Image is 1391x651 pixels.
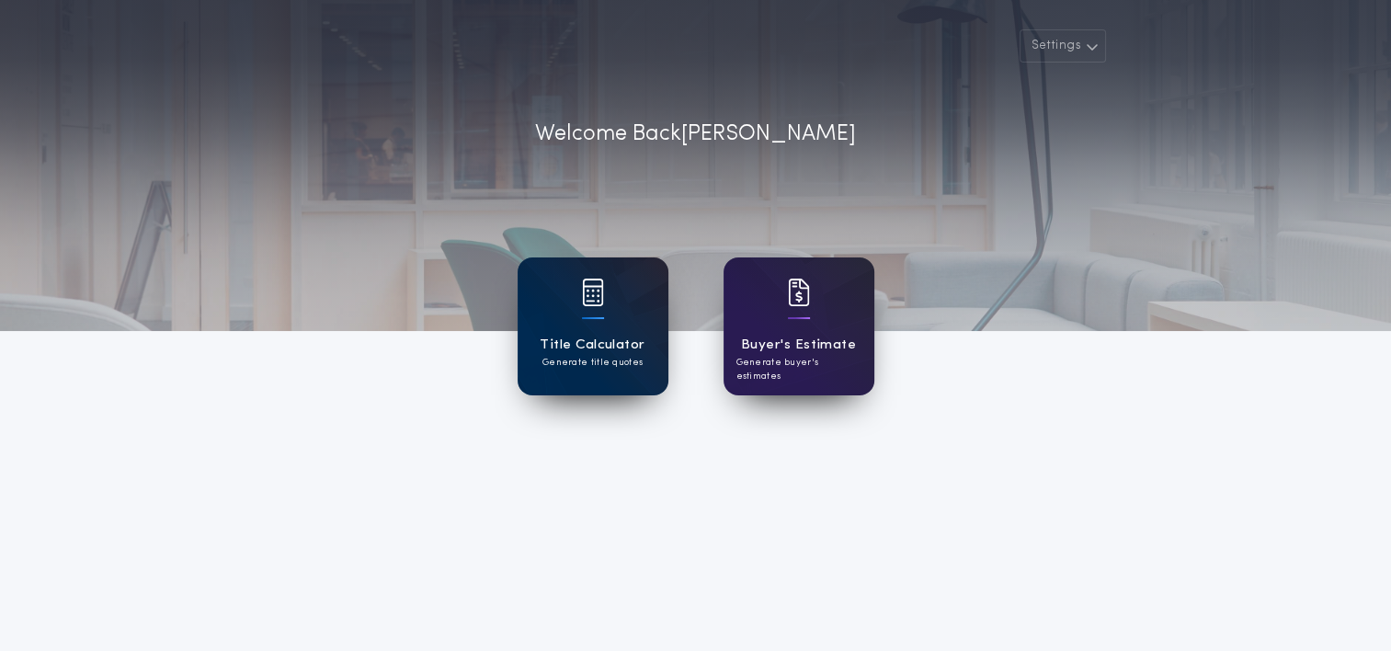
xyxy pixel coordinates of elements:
[736,356,861,383] p: Generate buyer's estimates
[518,257,668,395] a: card iconTitle CalculatorGenerate title quotes
[535,118,856,151] p: Welcome Back [PERSON_NAME]
[788,279,810,306] img: card icon
[1020,29,1106,63] button: Settings
[582,279,604,306] img: card icon
[540,335,644,356] h1: Title Calculator
[724,257,874,395] a: card iconBuyer's EstimateGenerate buyer's estimates
[542,356,643,370] p: Generate title quotes
[741,335,856,356] h1: Buyer's Estimate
